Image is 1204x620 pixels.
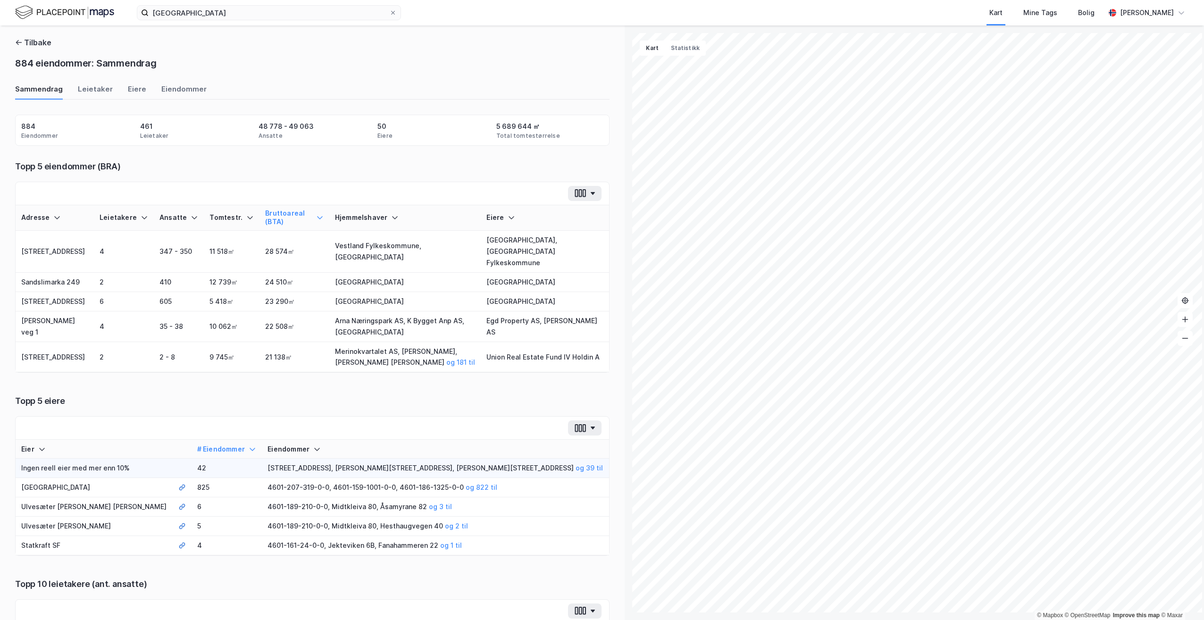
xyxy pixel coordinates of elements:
div: Merinokvartalet AS, [PERSON_NAME], [PERSON_NAME] [PERSON_NAME] [335,346,476,369]
div: 884 [21,121,35,132]
div: Total tomtestørrelse [496,132,560,140]
a: OpenStreetMap [1065,612,1111,619]
div: Bolig [1078,7,1095,18]
td: 2 - 8 [154,342,204,373]
td: 2 [94,273,154,292]
td: 21 138㎡ [259,342,329,373]
div: Hjemmelshaver [335,213,476,222]
div: Ansatte [159,213,198,222]
td: 6 [94,292,154,311]
td: Ulvesæter [PERSON_NAME] [16,517,173,536]
td: Vestland Fylkeskommune, [GEOGRAPHIC_DATA] [329,231,481,273]
button: Tilbake [15,37,51,48]
td: Ingen reell eier med mer enn 10% [16,459,173,478]
td: Ulvesæter [PERSON_NAME] [PERSON_NAME] [16,497,173,517]
div: Kontrollprogram for chat [1157,575,1204,620]
div: Eiere [128,84,146,100]
td: Arna Næringspark AS, K Bygget Anp AS, [GEOGRAPHIC_DATA] [329,311,481,342]
td: 9 745㎡ [204,342,259,373]
a: Mapbox [1037,612,1063,619]
td: 5 418㎡ [204,292,259,311]
div: Leietaker [140,132,169,140]
div: Eier [21,445,167,454]
div: 884 eiendommer: Sammendrag [15,56,157,71]
a: Improve this map [1113,612,1160,619]
td: [PERSON_NAME] veg 1 [16,311,94,342]
td: [GEOGRAPHIC_DATA], [GEOGRAPHIC_DATA] Fylkeskommune [481,231,609,273]
input: Søk på adresse, matrikkel, gårdeiere, leietakere eller personer [149,6,389,20]
td: Egd Property AS, [PERSON_NAME] AS [481,311,609,342]
div: Leietaker [78,84,113,100]
button: Kart [640,41,664,56]
div: Ansatte [259,132,282,140]
div: Eiere [377,132,393,140]
div: 461 [140,121,153,132]
div: 4601-207-319-0-0, 4601-159-1001-0-0, 4601-186-1325-0-0 [268,482,603,493]
td: 825 [192,478,262,497]
td: 12 739㎡ [204,273,259,292]
div: [PERSON_NAME] [1120,7,1174,18]
div: Topp 5 eiere [15,395,610,407]
td: 2 [94,342,154,373]
td: 24 510㎡ [259,273,329,292]
td: 347 - 350 [154,231,204,273]
td: 605 [154,292,204,311]
td: [GEOGRAPHIC_DATA] [16,478,173,497]
button: Statistikk [665,41,706,56]
td: [GEOGRAPHIC_DATA] [481,273,609,292]
td: [GEOGRAPHIC_DATA] [481,292,609,311]
td: 10 062㎡ [204,311,259,342]
td: 5 [192,517,262,536]
div: Eiendommer [161,84,207,100]
div: Sammendrag [15,84,63,100]
div: Adresse [21,213,88,222]
div: 48 778 - 49 063 [259,121,314,132]
td: [STREET_ADDRESS] [16,292,94,311]
td: [GEOGRAPHIC_DATA] [329,273,481,292]
td: [STREET_ADDRESS] [16,231,94,273]
div: Kart [989,7,1003,18]
img: logo.f888ab2527a4732fd821a326f86c7f29.svg [15,4,114,21]
div: 4601-161-24-0-0, Jekteviken 6B, Fanahammeren 22 [268,540,603,551]
iframe: Chat Widget [1157,575,1204,620]
td: 410 [154,273,204,292]
div: # Eiendommer [197,445,257,454]
td: 23 290㎡ [259,292,329,311]
div: Bruttoareal (BTA) [265,209,324,226]
td: 4 [94,231,154,273]
div: Eiere [486,213,603,222]
td: [STREET_ADDRESS] [16,342,94,373]
div: 50 [377,121,386,132]
div: 4601-189-210-0-0, Midtkleiva 80, Hesthaugvegen 40 [268,520,603,532]
div: 4601-189-210-0-0, Midtkleiva 80, Åsamyrane 82 [268,501,603,512]
td: [GEOGRAPHIC_DATA] [329,292,481,311]
td: 6 [192,497,262,517]
div: [STREET_ADDRESS], [PERSON_NAME][STREET_ADDRESS], [PERSON_NAME][STREET_ADDRESS] [268,462,603,474]
td: 42 [192,459,262,478]
div: Eiendommer [268,445,603,454]
div: Mine Tags [1023,7,1057,18]
td: 28 574㎡ [259,231,329,273]
td: 35 - 38 [154,311,204,342]
div: Topp 5 eiendommer (BRA) [15,161,610,172]
div: 5 689 644 ㎡ [496,121,540,132]
td: Union Real Estate Fund IV Holdin A [481,342,609,373]
td: 22 508㎡ [259,311,329,342]
td: 4 [192,536,262,555]
div: Tomtestr. [209,213,254,222]
td: Statkraft SF [16,536,173,555]
td: Sandslimarka 249 [16,273,94,292]
td: 11 518㎡ [204,231,259,273]
div: Leietakere [100,213,148,222]
div: Topp 10 leietakere (ant. ansatte) [15,578,610,590]
td: 4 [94,311,154,342]
div: Eiendommer [21,132,58,140]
